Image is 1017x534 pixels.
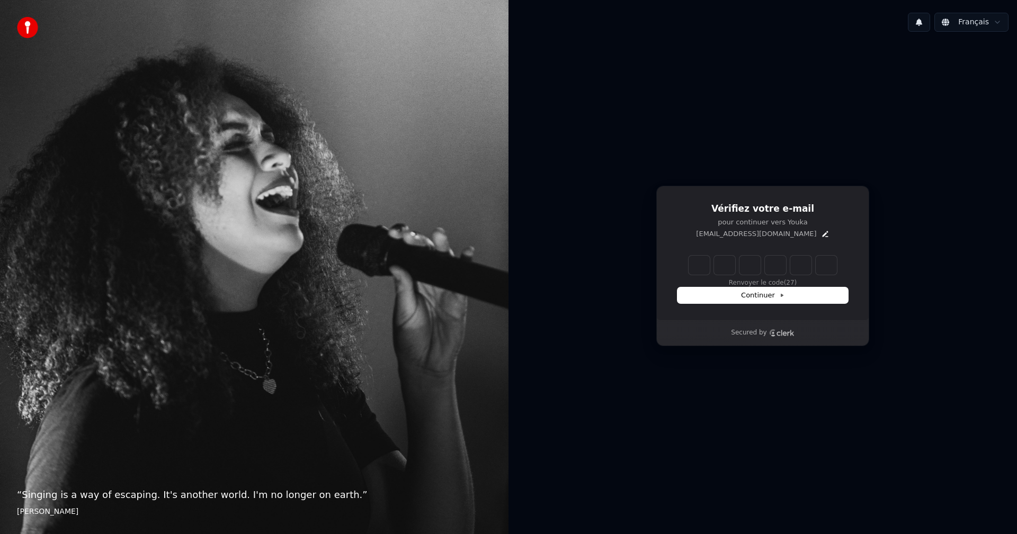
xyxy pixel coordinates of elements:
p: pour continuer vers Youka [677,218,848,227]
p: “ Singing is a way of escaping. It's another world. I'm no longer on earth. ” [17,487,492,502]
footer: [PERSON_NAME] [17,506,492,517]
p: Secured by [731,329,766,337]
img: youka [17,17,38,38]
button: Continuer [677,287,848,303]
button: Edit [821,230,829,238]
h1: Vérifiez votre e-mail [677,203,848,215]
a: Clerk logo [769,329,795,337]
span: Continuer [741,291,784,300]
input: Enter verification code [689,256,837,275]
p: [EMAIL_ADDRESS][DOMAIN_NAME] [696,229,816,239]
